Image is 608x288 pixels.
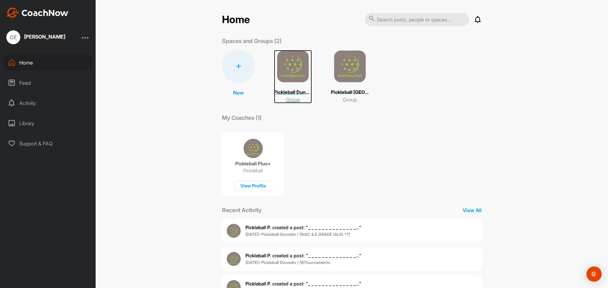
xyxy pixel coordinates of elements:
a: Pickleball [GEOGRAPHIC_DATA]Group [331,50,369,103]
p: Pickleball [GEOGRAPHIC_DATA] [331,89,369,96]
img: square_fcdbbe74f81852b1705ee55d0e7fcc76.png [333,50,366,83]
div: [PERSON_NAME] [24,34,65,39]
p: Pickleball Plus+ [235,161,271,167]
h2: Home [222,14,250,26]
span: created a post : "_ _ _ _ _ _ _ _ _ _ _ _ _ _..." [245,253,361,259]
img: user avatar [227,252,241,266]
div: Library [3,115,93,131]
div: Open Intercom Messenger [586,267,602,282]
p: Pickleball Dunedin [274,89,312,96]
input: Search posts, people or spaces... [365,13,469,26]
div: Feed [3,75,93,91]
img: square_c1157b5fd00ff809d51e6468c2be7318.png [276,50,309,83]
div: Activity [3,95,93,111]
img: CoachNow [6,8,68,18]
span: created a post : "_ _ _ _ _ _ _ _ _ _ _ _ _ _..." [245,281,361,287]
div: CE [6,30,20,44]
p: View All [463,206,482,214]
a: Pickleball DunedinGroup [274,50,312,103]
div: Support & FAQ [3,136,93,151]
b: [DATE] • Pickleball Dunedin / (9d)C & E GRADE (AUG ??) [245,232,350,237]
p: Group [286,96,300,103]
span: created a post : "_ _ _ _ _ _ _ _ _ _ _ _ _ _..." [245,224,361,230]
p: Group [343,96,357,103]
div: Home [3,55,93,70]
p: Spaces and Groups (2) [222,37,282,45]
img: user avatar [227,224,241,238]
div: View Profile [234,181,272,191]
b: [DATE] • Pickleball Dunedin / (9)Tournaments [245,260,330,265]
b: Pickleball P. [245,224,271,230]
b: Pickleball P. [245,281,271,287]
p: Recent Activity [222,206,262,214]
p: Pickleball [243,168,263,174]
img: coach avatar [244,139,263,158]
p: My Coaches (1) [222,113,262,122]
p: New [233,89,244,96]
b: Pickleball P. [245,253,271,259]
